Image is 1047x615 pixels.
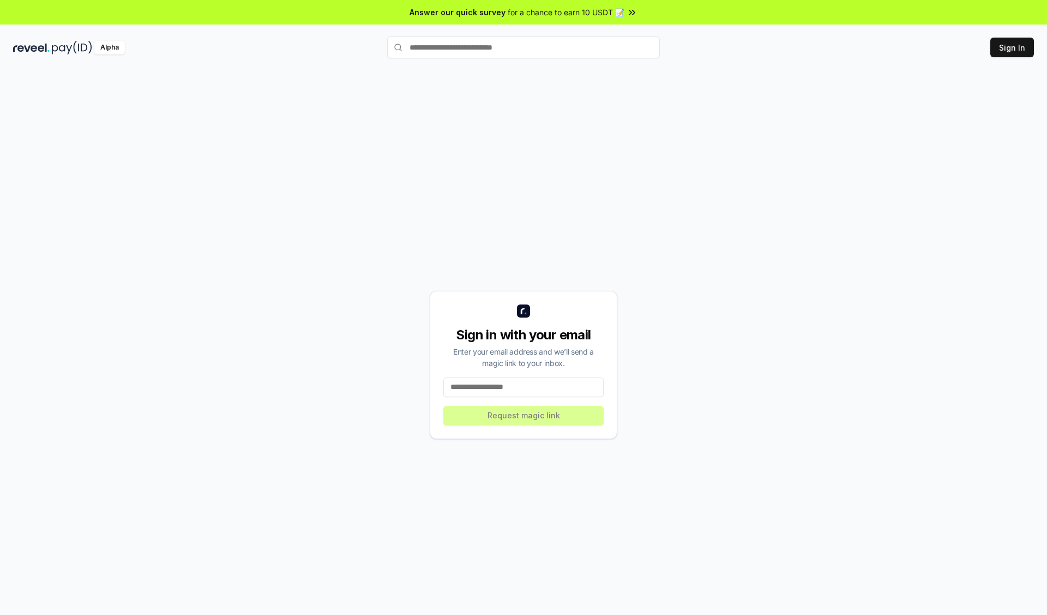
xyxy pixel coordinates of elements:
img: reveel_dark [13,41,50,54]
span: for a chance to earn 10 USDT 📝 [508,7,624,18]
div: Sign in with your email [443,326,604,344]
div: Enter your email address and we’ll send a magic link to your inbox. [443,346,604,369]
img: pay_id [52,41,92,54]
img: logo_small [517,305,530,318]
div: Alpha [94,41,125,54]
button: Sign In [990,38,1034,57]
span: Answer our quick survey [410,7,506,18]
